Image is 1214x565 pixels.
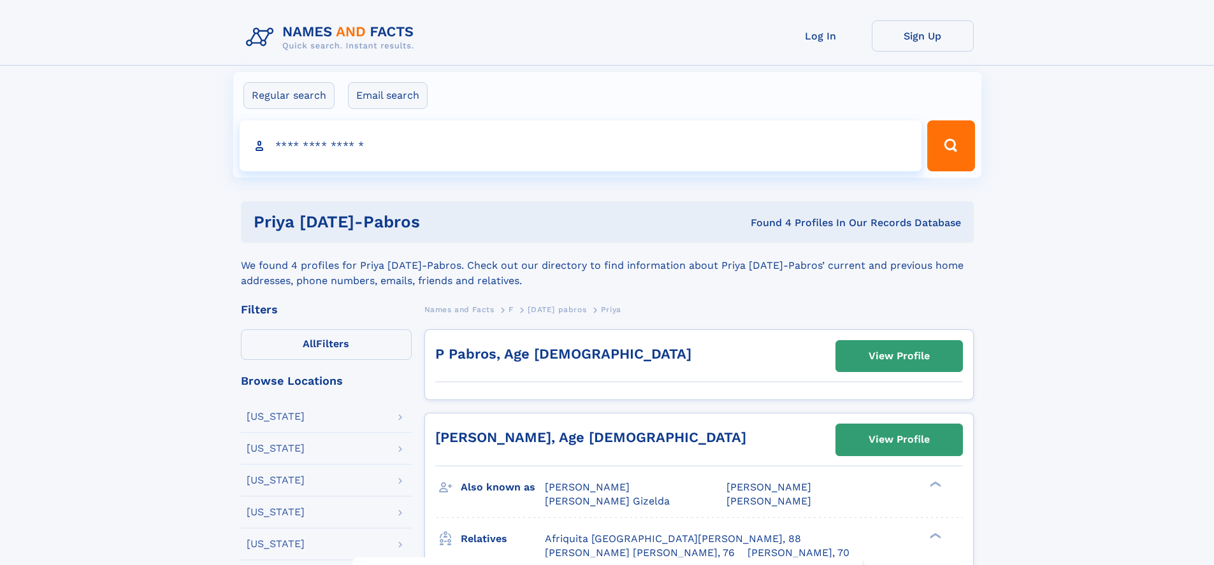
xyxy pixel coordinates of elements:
div: View Profile [869,341,930,371]
div: [US_STATE] [247,539,305,549]
a: P Pabros, Age [DEMOGRAPHIC_DATA] [435,346,691,362]
label: Email search [348,82,428,109]
label: Regular search [243,82,335,109]
span: [DATE] pabros [528,305,586,314]
div: [US_STATE] [247,443,305,454]
span: [PERSON_NAME] [545,481,630,493]
span: F [509,305,514,314]
span: [PERSON_NAME] [726,481,811,493]
a: [PERSON_NAME], Age [DEMOGRAPHIC_DATA] [435,429,746,445]
img: Logo Names and Facts [241,20,424,55]
a: Sign Up [872,20,974,52]
div: [US_STATE] [247,507,305,517]
span: [PERSON_NAME] Gizelda [545,495,670,507]
a: [DATE] pabros [528,301,586,317]
input: search input [240,120,922,171]
div: [US_STATE] [247,411,305,422]
label: Filters [241,329,412,360]
button: Search Button [927,120,974,171]
h3: Also known as [461,476,545,498]
a: View Profile [836,341,962,371]
a: [PERSON_NAME], 70 [748,546,849,560]
div: View Profile [869,425,930,454]
a: Log In [770,20,872,52]
div: We found 4 profiles for Priya [DATE]-Pabros. Check out our directory to find information about Pr... [241,243,974,289]
div: [US_STATE] [247,475,305,485]
div: ❯ [927,480,942,488]
a: Afriquita [GEOGRAPHIC_DATA][PERSON_NAME], 88 [545,532,801,546]
h3: Relatives [461,528,545,550]
a: F [509,301,514,317]
div: ❯ [927,531,942,540]
span: Priya [601,305,621,314]
span: All [303,338,316,350]
a: View Profile [836,424,962,455]
div: Filters [241,304,412,315]
div: Found 4 Profiles In Our Records Database [585,216,961,230]
a: Names and Facts [424,301,495,317]
h1: priya [DATE]-pabros [254,214,586,230]
div: Browse Locations [241,375,412,387]
a: [PERSON_NAME] [PERSON_NAME], 76 [545,546,735,560]
span: [PERSON_NAME] [726,495,811,507]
